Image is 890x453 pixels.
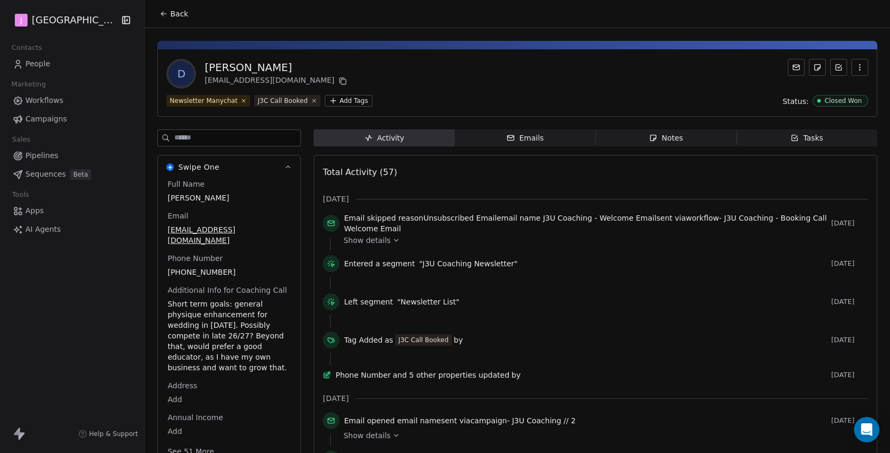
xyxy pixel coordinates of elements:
a: Show details [343,235,861,246]
div: Newsletter Manychat [170,96,237,106]
span: J [20,15,22,25]
div: Emails [506,133,544,144]
span: Email opened [344,416,395,425]
span: Help & Support [89,430,138,438]
span: People [25,58,50,69]
span: Tools [7,187,33,203]
span: email name sent via campaign - [344,415,575,426]
span: Entered a segment [344,258,415,269]
span: J3U Coaching // 2 [512,416,575,425]
span: J3U Coaching - Booking Call Welcome Email [344,214,826,233]
div: Tasks [790,133,823,144]
div: J3C Call Booked [398,335,448,345]
span: Annual Income [165,412,225,423]
button: Add Tags [325,95,372,107]
span: Marketing [7,76,50,92]
a: Apps [8,202,136,220]
span: [PHONE_NUMBER] [167,267,291,277]
span: [DATE] [831,371,868,379]
div: Open Intercom Messenger [854,417,879,442]
span: by [512,370,521,380]
span: Back [170,8,188,19]
span: Add [167,426,291,437]
div: [PERSON_NAME] [204,60,349,75]
span: Sales [7,132,35,147]
div: [EMAIL_ADDRESS][DOMAIN_NAME] [204,75,349,88]
span: "J3U Coaching Newsletter" [419,258,518,269]
span: [PERSON_NAME] [167,193,291,203]
span: and 5 other properties updated [393,370,510,380]
a: SequencesBeta [8,165,136,183]
a: People [8,55,136,73]
span: Swipe One [178,162,219,172]
a: Show details [343,430,861,441]
span: [GEOGRAPHIC_DATA] [32,13,119,27]
span: Workflows [25,95,64,106]
button: Back [153,4,194,23]
a: AI Agents [8,221,136,238]
span: [DATE] [323,194,349,204]
span: Campaigns [25,114,67,125]
span: by [454,335,463,345]
span: Phone Number [165,253,225,264]
span: [DATE] [831,219,868,228]
span: [DATE] [323,393,349,404]
span: Unsubscribed Email [423,214,497,222]
span: D [168,61,194,86]
button: Swipe OneSwipe One [158,155,300,179]
span: Apps [25,205,44,216]
span: Full Name [165,179,207,189]
span: Phone Number [335,370,390,380]
span: Email [165,211,190,221]
span: Show details [343,430,390,441]
span: [EMAIL_ADDRESS][DOMAIN_NAME] [167,224,291,246]
a: Pipelines [8,147,136,164]
span: Tag Added [344,335,382,345]
span: Status: [782,96,808,107]
span: Sequences [25,169,66,180]
span: Add [167,394,291,405]
span: Address [165,380,199,391]
img: Swipe One [166,163,174,171]
button: J[GEOGRAPHIC_DATA] [13,11,114,29]
span: Pipelines [25,150,58,161]
span: AI Agents [25,224,61,235]
span: Additional Info for Coaching Call [165,285,289,295]
span: [DATE] [831,336,868,344]
span: Short term goals: general physique enhancement for wedding in [DATE]. Possibly compete in late 26... [167,299,291,373]
span: reason email name sent via workflow - [344,213,827,234]
a: Workflows [8,92,136,109]
span: J3U Coaching - Welcome Email [543,214,656,222]
span: [DATE] [831,259,868,268]
span: Contacts [7,40,47,56]
a: Help & Support [78,430,138,438]
span: Show details [343,235,390,246]
span: Email skipped [344,214,396,222]
span: [DATE] [831,298,868,306]
span: Left segment [344,297,393,307]
div: Closed Won [824,97,862,104]
div: Notes [649,133,683,144]
span: as [385,335,393,345]
a: Campaigns [8,110,136,128]
span: [DATE] [831,416,868,425]
div: J3C Call Booked [257,96,307,106]
span: "Newsletter List" [397,297,459,307]
span: Total Activity (57) [323,167,397,177]
span: Beta [70,169,91,180]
